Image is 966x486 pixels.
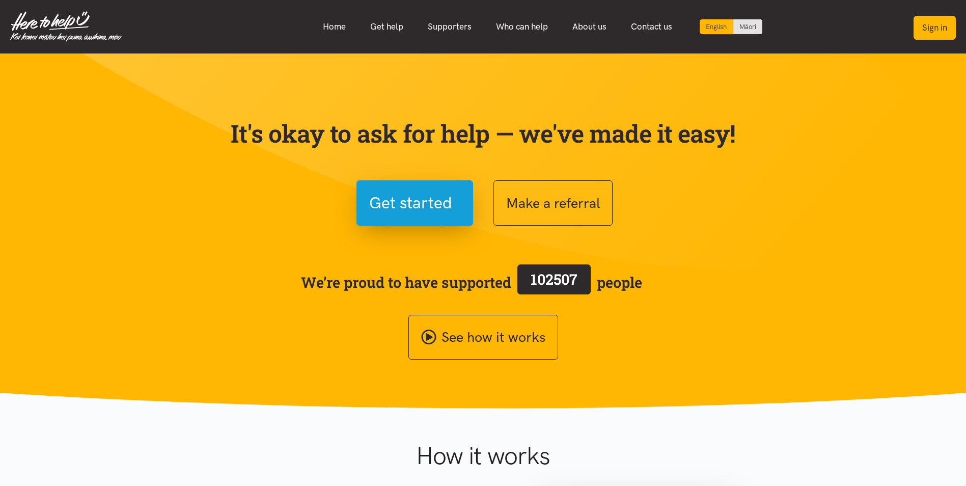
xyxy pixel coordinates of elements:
a: Who can help [484,16,560,38]
span: 102507 [531,269,577,289]
h1: How it works [317,441,649,471]
a: About us [560,16,619,38]
a: 102507 [511,262,597,302]
div: Language toggle [700,19,763,34]
a: Home [311,16,358,38]
img: Home [10,11,122,42]
a: Supporters [416,16,484,38]
span: We’re proud to have supported people [301,262,642,302]
button: Make a referral [493,180,613,226]
button: Sign in [914,16,956,40]
span: Get started [369,190,452,216]
div: Current language [700,19,733,34]
p: It's okay to ask for help — we've made it easy! [229,119,738,148]
a: See how it works [408,315,558,360]
a: Contact us [619,16,684,38]
a: Switch to Te Reo Māori [733,19,762,34]
a: Get help [358,16,416,38]
button: Get started [356,180,473,226]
